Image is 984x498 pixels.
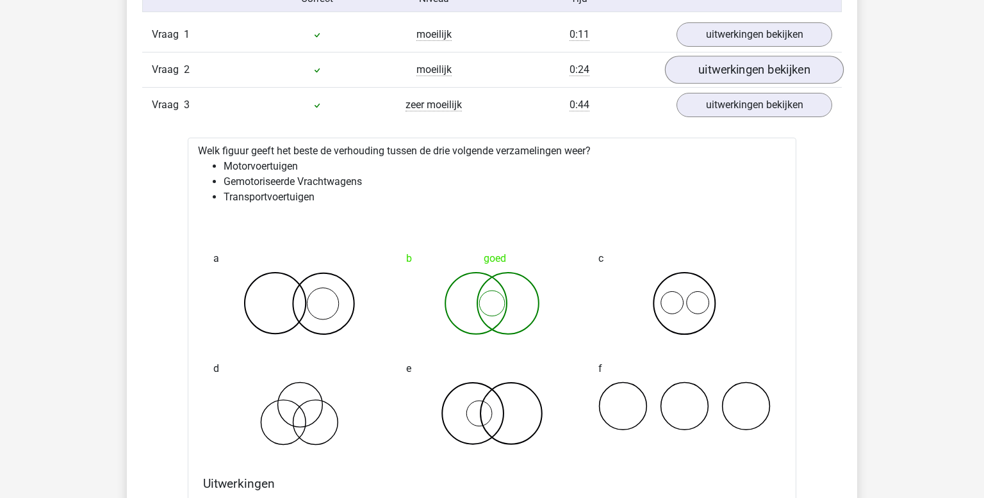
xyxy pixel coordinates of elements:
[184,99,190,111] span: 3
[676,93,832,117] a: uitwerkingen bekijken
[152,62,184,77] span: Vraag
[665,56,844,84] a: uitwerkingen bekijken
[184,63,190,76] span: 2
[570,99,589,111] span: 0:44
[213,356,219,382] span: d
[152,27,184,42] span: Vraag
[203,476,781,491] h4: Uitwerkingen
[570,63,589,76] span: 0:24
[152,97,184,113] span: Vraag
[598,356,602,382] span: f
[676,22,832,47] a: uitwerkingen bekijken
[416,63,452,76] span: moeilijk
[406,246,578,271] div: goed
[224,174,786,189] li: Gemotoriseerde Vrachtwagens
[184,28,190,40] span: 1
[406,99,462,111] span: zeer moeilijk
[406,246,412,271] span: b
[224,189,786,205] li: Transportvoertuigen
[598,246,603,271] span: c
[570,28,589,41] span: 0:11
[224,159,786,174] li: Motorvoertuigen
[406,356,411,382] span: e
[416,28,452,41] span: moeilijk
[213,246,219,271] span: a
